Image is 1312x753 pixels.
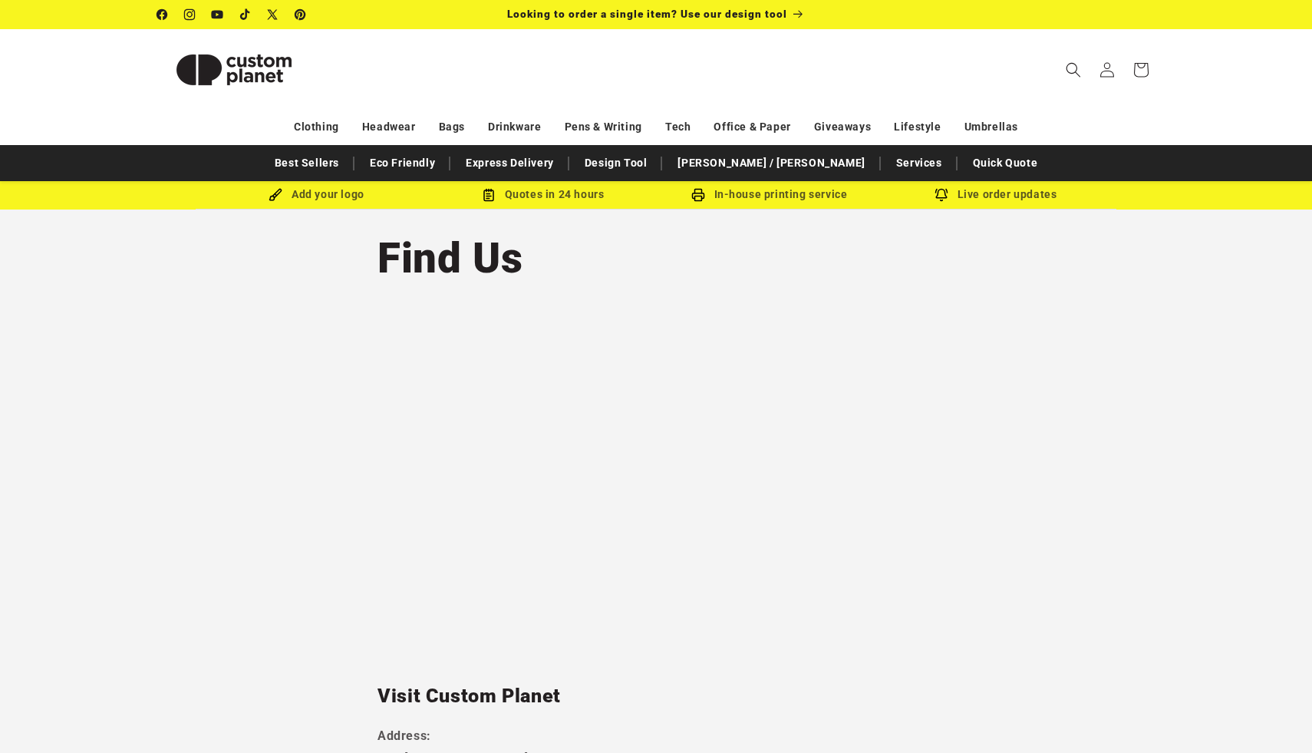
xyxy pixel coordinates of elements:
[691,188,705,202] img: In-house printing
[882,185,1109,204] div: Live order updates
[362,114,416,140] a: Headwear
[714,114,790,140] a: Office & Paper
[670,150,872,177] a: [PERSON_NAME] / [PERSON_NAME]
[377,231,935,285] h1: Find Us
[362,150,443,177] a: Eco Friendly
[507,8,787,20] span: Looking to order a single item? Use our design tool
[814,114,871,140] a: Giveaways
[458,150,562,177] a: Express Delivery
[439,114,465,140] a: Bags
[656,185,882,204] div: In-house printing service
[665,114,691,140] a: Tech
[935,188,948,202] img: Order updates
[1057,53,1090,87] summary: Search
[377,684,935,708] h2: Visit Custom Planet
[565,114,642,140] a: Pens & Writing
[894,114,941,140] a: Lifestyle
[269,188,282,202] img: Brush Icon
[488,114,541,140] a: Drinkware
[203,185,430,204] div: Add your logo
[888,150,950,177] a: Services
[577,150,655,177] a: Design Tool
[152,29,317,110] a: Custom Planet
[377,728,431,743] strong: Address:
[267,150,347,177] a: Best Sellers
[964,114,1018,140] a: Umbrellas
[430,185,656,204] div: Quotes in 24 hours
[157,35,311,104] img: Custom Planet
[294,114,339,140] a: Clothing
[482,188,496,202] img: Order Updates Icon
[965,150,1046,177] a: Quick Quote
